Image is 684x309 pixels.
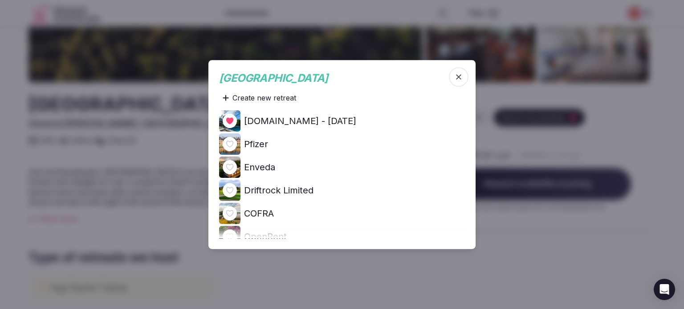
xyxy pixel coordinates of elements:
[244,184,313,197] h4: Driftrock Limited
[219,180,240,201] img: Top retreat image for the retreat: Driftrock Limited
[244,115,356,127] h4: [DOMAIN_NAME] - [DATE]
[244,138,268,150] h4: Pfizer
[219,110,240,132] img: Top retreat image for the retreat: moveinside.it - April 2026
[219,72,328,84] span: [GEOGRAPHIC_DATA]
[219,89,300,107] div: Create new retreat
[219,203,240,224] img: Top retreat image for the retreat: COFRA
[244,207,274,220] h4: COFRA
[219,133,240,155] img: Top retreat image for the retreat: Pfizer
[244,161,275,173] h4: Enveda
[219,157,240,178] img: Top retreat image for the retreat: Enveda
